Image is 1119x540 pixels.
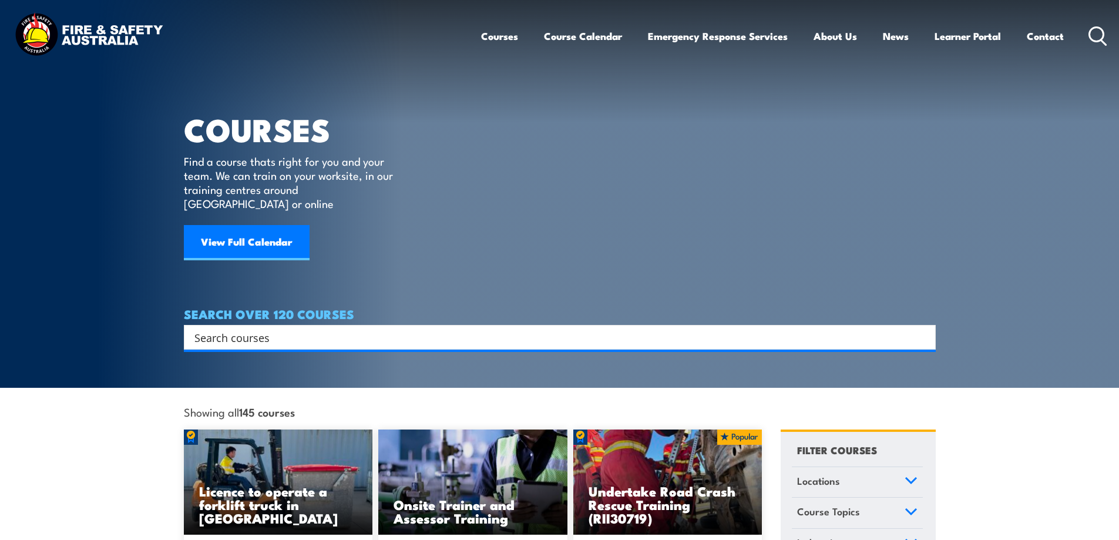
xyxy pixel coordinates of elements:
strong: 145 courses [239,404,295,420]
h1: COURSES [184,115,410,143]
span: Course Topics [797,504,860,519]
span: Locations [797,473,840,489]
button: Search magnifier button [915,329,932,346]
a: Contact [1027,21,1064,52]
span: Showing all [184,405,295,418]
img: Safety For Leaders [378,430,567,535]
a: Courses [481,21,518,52]
h4: FILTER COURSES [797,442,877,458]
a: Licence to operate a forklift truck in [GEOGRAPHIC_DATA] [184,430,373,535]
img: Road Crash Rescue Training [573,430,762,535]
img: Licence to operate a forklift truck Training [184,430,373,535]
h3: Onsite Trainer and Assessor Training [394,498,552,525]
h3: Undertake Road Crash Rescue Training (RII30719) [589,484,747,525]
h3: Licence to operate a forklift truck in [GEOGRAPHIC_DATA] [199,484,358,525]
a: Undertake Road Crash Rescue Training (RII30719) [573,430,762,535]
a: About Us [814,21,857,52]
input: Search input [194,328,910,346]
a: View Full Calendar [184,225,310,260]
form: Search form [197,329,912,346]
a: Emergency Response Services [648,21,788,52]
h4: SEARCH OVER 120 COURSES [184,307,936,320]
a: Learner Portal [935,21,1001,52]
p: Find a course thats right for you and your team. We can train on your worksite, in our training c... [184,154,398,210]
a: Onsite Trainer and Assessor Training [378,430,567,535]
a: Locations [792,467,923,498]
a: Course Calendar [544,21,622,52]
a: Course Topics [792,498,923,528]
a: News [883,21,909,52]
